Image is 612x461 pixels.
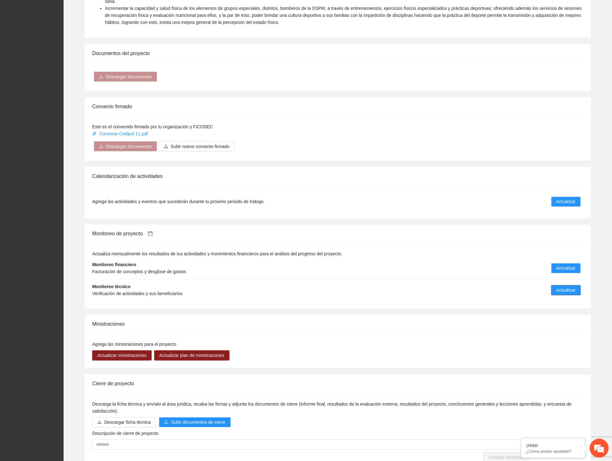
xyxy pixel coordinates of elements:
span: Agrega las actividades y eventos que sucederán durante tu próximo periodo de trabajo. [92,198,265,205]
span: Este es el convenido firmado por tu organización y FICOSEC [92,124,213,129]
button: uploadSubir documentos de cierre [159,417,230,428]
button: downloadDescargar documentos [94,141,157,152]
div: Ministraciones [92,315,583,333]
strong: Monitoreo financiero [92,262,136,267]
button: downloadDescargar ficha técnica [92,417,156,428]
button: Actualizar plan de ministraciones [154,351,230,361]
span: Descarga la ficha técnica y envíalo al área juridica, recaba las firmas y adjunta los documentos ... [92,402,572,414]
span: download [99,144,103,149]
span: Descargar documentos [106,143,152,150]
div: ¡Hola! [526,443,580,448]
span: Descargar ficha técnica [104,419,151,426]
strong: Monitoreo técnico [92,284,131,289]
span: Actualizar [556,265,576,272]
span: Actualizar [556,287,576,294]
button: Actualizar [551,285,581,295]
button: Actualizar ministraciones [92,351,152,361]
span: Estamos en línea. [37,85,88,149]
span: paper-clip [92,131,97,136]
span: Actualizar [556,198,576,205]
a: calendar [143,231,153,237]
textarea: Escriba su mensaje y pulse “Intro” [3,174,121,196]
span: Verificación de actividades y sus beneficiarios [92,291,182,296]
span: Actualizar plan de ministraciones [159,352,224,359]
span: download [97,420,102,425]
div: Cierre de proyecto [92,375,583,393]
span: upload [164,144,168,149]
div: Minimizar ventana de chat en vivo [104,3,120,18]
span: Incrementar la capacidad y salud física de los elementos de grupos especiales, distritos, bombero... [105,6,582,25]
a: Actualizar ministraciones [92,353,152,358]
div: Chatee con nosotros ahora [33,32,107,41]
a: downloadDescargar ficha técnica [92,420,156,425]
span: Subir nuevo convenio firmado [171,143,230,150]
a: Convenio Cedipol 11.pdf [92,131,149,136]
p: ¿Cómo puedo ayudarte? [526,449,580,454]
span: Descargar documentos [106,73,152,80]
button: downloadDescargar documentos [94,72,157,82]
span: Actualizar ministraciones [97,352,147,359]
button: Actualizar [551,197,581,207]
span: Facturación de conceptos y desglose de gastos [92,269,186,274]
div: Monitoreo de proyecto [92,225,583,243]
span: uploadSubir documentos de cierre [159,420,230,425]
div: Documentos del proyecto [92,44,583,62]
div: Calendarización de actividades [92,167,583,185]
span: download [99,74,103,80]
a: Actualizar plan de ministraciones [154,353,230,358]
textarea: Descripción de cierre de proyecto [92,440,583,450]
button: uploadSubir nuevo convenio firmado [159,141,235,152]
button: Actualizar [551,263,581,273]
span: calendar [148,231,153,236]
span: uploadSubir nuevo convenio firmado [159,144,235,149]
span: Actualiza mensualmente los resultados de tus actividades y movimientos financieros para el anális... [92,252,342,257]
label: Descripción de cierre de proyecto [92,430,159,437]
div: Convenio firmado [92,97,583,116]
span: Agrega las ministraciones para el proyecto [92,342,176,347]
